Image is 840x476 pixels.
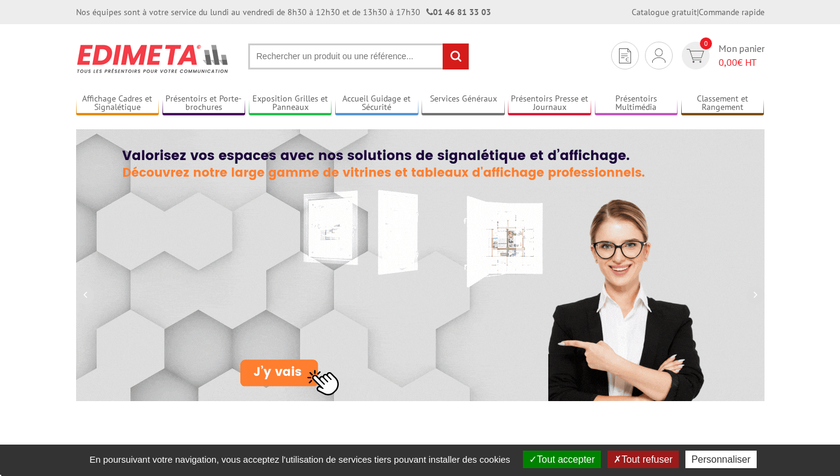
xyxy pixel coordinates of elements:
strong: 01 46 81 33 03 [426,7,491,18]
a: Classement et Rangement [681,94,765,114]
span: 0,00 [719,56,737,68]
span: 0 [700,37,712,50]
span: En poursuivant votre navigation, vous acceptez l'utilisation de services tiers pouvant installer ... [83,454,516,465]
a: Services Généraux [422,94,505,114]
button: Tout accepter [523,451,601,468]
a: Présentoirs Presse et Journaux [508,94,591,114]
a: Présentoirs et Porte-brochures [162,94,246,114]
a: devis rapide 0 Mon panier 0,00€ HT [679,42,765,69]
img: devis rapide [619,48,631,63]
a: Catalogue gratuit [632,7,697,18]
a: Présentoirs Multimédia [595,94,678,114]
a: Commande rapide [699,7,765,18]
div: Nos équipes sont à votre service du lundi au vendredi de 8h30 à 12h30 et de 13h30 à 17h30 [76,6,491,18]
img: Présentoir, panneau, stand - Edimeta - PLV, affichage, mobilier bureau, entreprise [76,36,230,81]
input: rechercher [443,43,469,69]
button: Tout refuser [608,451,678,468]
div: | [632,6,765,18]
a: Exposition Grilles et Panneaux [249,94,332,114]
button: Personnaliser (fenêtre modale) [685,451,757,468]
input: Rechercher un produit ou une référence... [248,43,469,69]
img: devis rapide [652,48,665,63]
a: Accueil Guidage et Sécurité [335,94,418,114]
a: Affichage Cadres et Signalétique [76,94,159,114]
img: devis rapide [687,49,704,63]
span: Mon panier [719,42,765,69]
span: € HT [719,56,765,69]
